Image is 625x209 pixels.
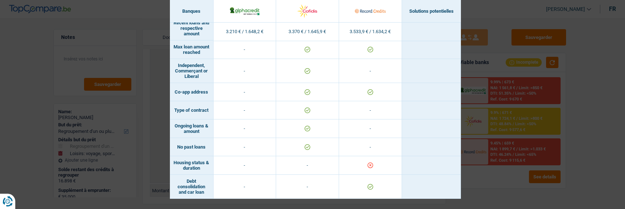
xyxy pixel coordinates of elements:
td: - [339,119,402,138]
td: - [276,175,339,199]
td: - [214,156,276,175]
img: AlphaCredit [229,6,260,16]
td: Max loan amount reached [170,40,214,59]
td: 3.370 € / 1.645,9 € [276,23,339,41]
td: - [214,138,276,156]
td: - [214,119,276,138]
td: - [214,101,276,119]
td: - [214,40,276,59]
td: 3.210 € / 1.648,2 € [214,23,276,41]
td: 3.533,9 € / 1.634,2 € [339,23,402,41]
td: - [214,175,276,199]
td: - [339,59,402,83]
td: Type of contract [170,101,214,119]
td: - [276,156,339,175]
td: Housing status & duration [170,156,214,175]
td: - [339,138,402,156]
td: - [339,101,402,119]
td: Debt consolidation and car loan [170,175,214,199]
img: Cofidis [292,3,323,19]
td: - [214,83,276,101]
td: Co-app address [170,83,214,101]
img: Record Credits [355,3,386,19]
td: No past loans [170,138,214,156]
td: Recent loans and respective amount [170,16,214,40]
td: Ongoing loans & amount [170,119,214,138]
td: Independent, Commerçant or Liberal [170,59,214,83]
td: - [214,59,276,83]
